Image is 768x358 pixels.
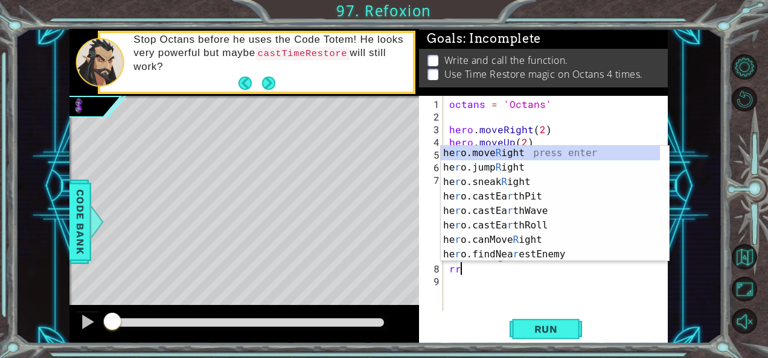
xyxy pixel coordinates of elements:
span: Run [522,323,570,335]
button: Ctrl + P: Pause [75,311,100,336]
a: Back to Map [734,240,768,272]
div: 1 [421,98,443,110]
button: Restart Level [732,87,757,112]
div: 2 [421,110,443,123]
p: Use Time Restore magic on Octans 4 times. [444,68,644,81]
button: Unmute [732,309,757,334]
span: Code Bank [71,185,90,259]
img: Image for 609c3b9b03c80500454be2ee [69,96,89,115]
button: Back to Map [732,244,757,269]
button: Next [262,77,275,90]
div: 9 [421,275,443,287]
p: Stop Octans before he uses the Code Totem! He looks very powerful but maybe will still work? [133,33,405,74]
button: Level Options [732,54,757,80]
div: 4 [421,136,443,148]
code: castTimeRestore [255,47,350,60]
p: Write and call the function. [444,54,568,67]
div: 5 [421,148,443,161]
button: Back [238,77,262,90]
div: 6 [421,161,443,174]
div: 3 [421,123,443,136]
button: Shift+Enter: Run current code. [510,316,582,341]
div: 8 [421,262,443,275]
span: : Incomplete [463,31,541,46]
div: 7 [421,174,443,262]
span: Goals [427,31,541,46]
button: Maximize Browser [732,277,757,302]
